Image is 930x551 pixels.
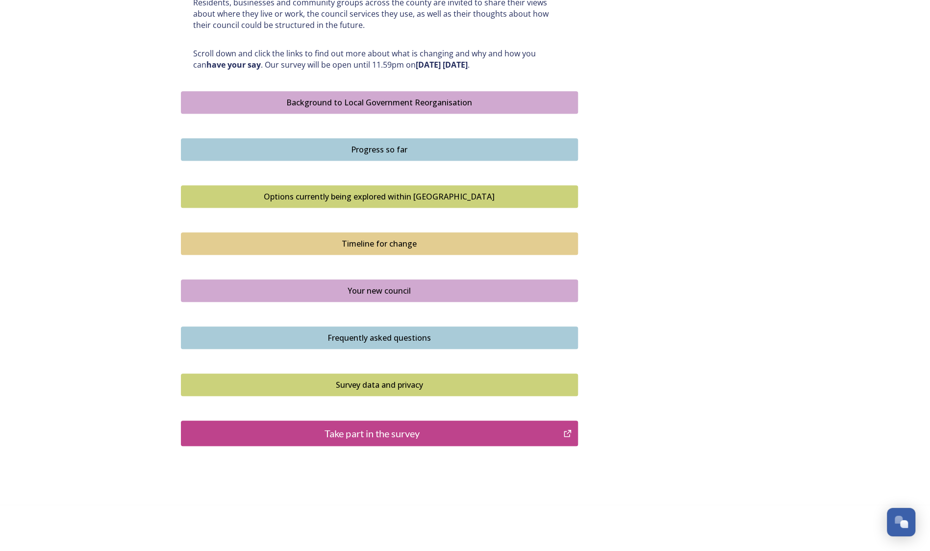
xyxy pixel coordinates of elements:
[416,59,441,70] strong: [DATE]
[181,185,578,208] button: Options currently being explored within West Sussex
[206,59,261,70] strong: have your say
[181,374,578,396] button: Survey data and privacy
[443,59,468,70] strong: [DATE]
[887,508,915,536] button: Open Chat
[186,332,573,344] div: Frequently asked questions
[181,421,578,446] button: Take part in the survey
[186,426,558,441] div: Take part in the survey
[181,91,578,114] button: Background to Local Government Reorganisation
[186,238,573,250] div: Timeline for change
[193,48,566,70] p: Scroll down and click the links to find out more about what is changing and why and how you can ....
[186,97,573,108] div: Background to Local Government Reorganisation
[181,232,578,255] button: Timeline for change
[181,138,578,161] button: Progress so far
[181,279,578,302] button: Your new council
[186,144,573,155] div: Progress so far
[181,326,578,349] button: Frequently asked questions
[186,285,573,297] div: Your new council
[186,379,573,391] div: Survey data and privacy
[186,191,573,202] div: Options currently being explored within [GEOGRAPHIC_DATA]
